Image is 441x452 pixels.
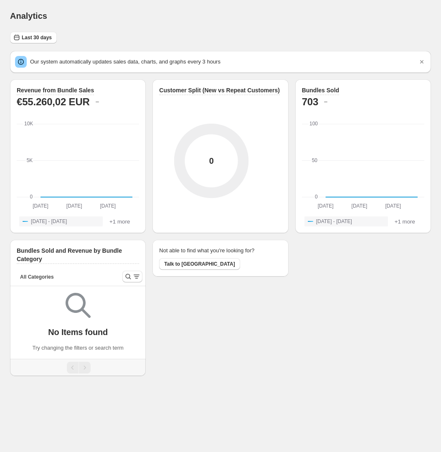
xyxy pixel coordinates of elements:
[316,218,352,225] span: [DATE] - [DATE]
[19,216,103,226] button: [DATE] - [DATE]
[66,293,91,318] img: Empty search results
[24,121,33,127] text: 10K
[10,32,57,43] button: Last 30 days
[17,95,90,109] h2: €55.260,02 EUR
[385,203,401,209] text: [DATE]
[416,56,428,68] button: Dismiss notification
[309,121,318,127] text: 100
[302,86,339,94] h3: Bundles Sold
[317,203,333,209] text: [DATE]
[304,216,388,226] button: [DATE] - [DATE]
[107,216,132,226] button: +1 more
[31,218,67,225] span: [DATE] - [DATE]
[10,11,47,21] h1: Analytics
[27,157,33,163] text: 5K
[312,157,317,163] text: 50
[392,216,418,226] button: +1 more
[164,261,235,267] span: Talk to [GEOGRAPHIC_DATA]
[48,327,108,337] p: No Items found
[33,203,48,209] text: [DATE]
[30,194,33,200] text: 0
[302,95,318,109] h2: 703
[30,58,220,65] span: Our system automatically updates sales data, charts, and graphs every 3 hours
[122,271,142,282] button: Search and filter results
[10,359,146,376] nav: Pagination
[159,258,240,270] button: Talk to [GEOGRAPHIC_DATA]
[100,203,116,209] text: [DATE]
[159,246,254,255] h2: Not able to find what you're looking for?
[351,203,367,209] text: [DATE]
[159,86,280,94] h3: Customer Split (New vs Repeat Customers)
[17,86,94,94] h3: Revenue from Bundle Sales
[17,246,139,263] h3: Bundles Sold and Revenue by Bundle Category
[315,194,318,200] text: 0
[20,274,54,280] span: All Categories
[32,344,123,352] p: Try changing the filters or search term
[66,203,82,209] text: [DATE]
[22,34,52,41] span: Last 30 days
